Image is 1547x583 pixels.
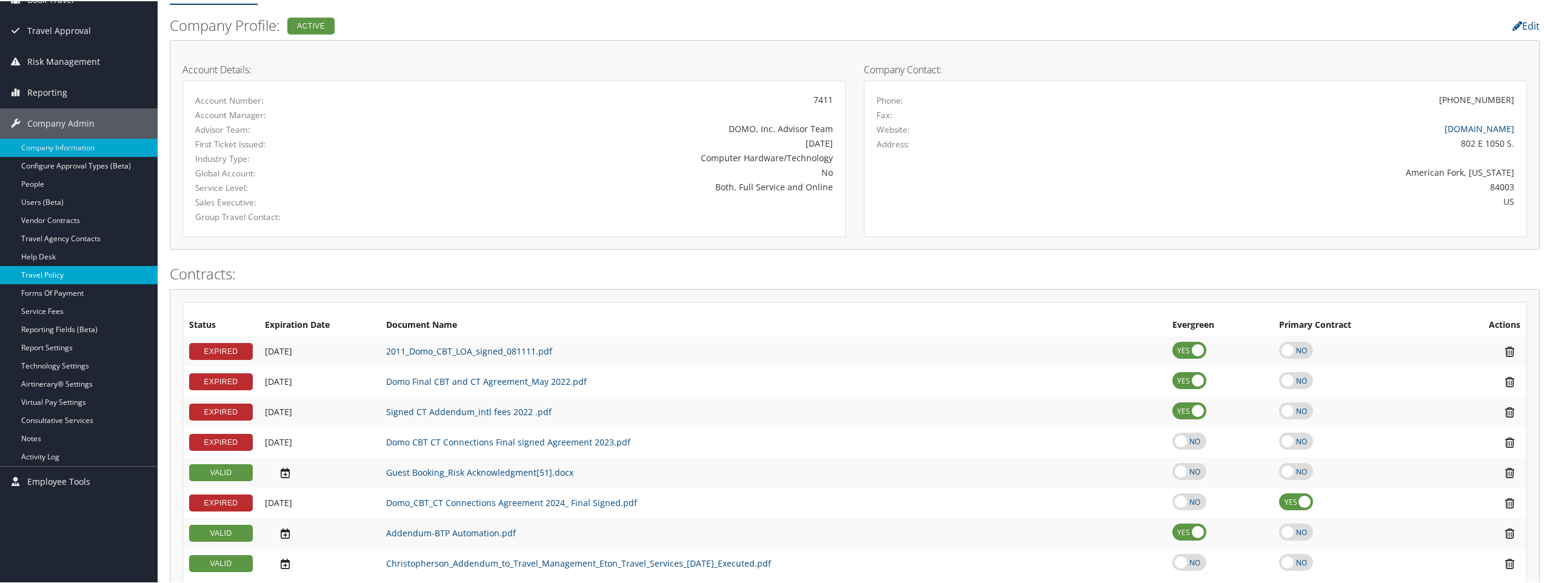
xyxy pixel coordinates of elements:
th: Status [183,313,259,335]
i: Remove Contract [1499,465,1520,478]
div: Add/Edit Date [265,405,374,416]
label: Website: [877,122,910,135]
label: Advisor Team: [195,122,396,135]
div: American Fork, [US_STATE] [1041,165,1515,178]
a: Signed CT Addendum_intl fees 2022 .pdf [386,405,552,416]
a: Domo_CBT_CT Connections Agreement 2024_ Final Signed.pdf [386,496,637,507]
div: 802 E 1050 S. [1041,136,1515,148]
div: Both, Full Service and Online [414,179,833,192]
div: EXPIRED [189,342,253,359]
a: Christopherson_Addendum_to_Travel_Management_Eton_Travel_Services_[DATE]_Executed.pdf [386,556,771,568]
h2: Contracts: [170,262,1540,283]
span: [DATE] [265,344,292,356]
div: DOMO, Inc. Advisor Team [414,121,833,134]
th: Expiration Date [259,313,380,335]
i: Remove Contract [1499,556,1520,569]
div: VALID [189,554,253,571]
label: Fax: [877,108,892,120]
a: Domo Final CBT and CT Agreement_May 2022.pdf [386,375,587,386]
div: Add/Edit Date [265,556,374,569]
th: Document Name [380,313,1166,335]
label: Global Account: [195,166,396,178]
a: Edit [1512,18,1540,32]
div: EXPIRED [189,372,253,389]
span: [DATE] [265,435,292,447]
h4: Company Contact: [864,64,1527,73]
span: Company Admin [27,107,95,138]
div: [DATE] [414,136,833,148]
div: No [414,165,833,178]
label: Sales Executive: [195,195,396,207]
h4: Account Details: [182,64,846,73]
th: Primary Contract [1273,313,1440,335]
i: Remove Contract [1499,526,1520,539]
div: Add/Edit Date [265,465,374,478]
i: Remove Contract [1499,344,1520,357]
a: Guest Booking_Risk Acknowledgment[51].docx [386,465,573,477]
span: Reporting [27,76,67,107]
i: Remove Contract [1499,405,1520,418]
span: Risk Management [27,45,100,76]
div: Add/Edit Date [265,526,374,539]
div: 84003 [1041,179,1515,192]
a: Domo CBT CT Connections Final signed Agreement 2023.pdf [386,435,630,447]
label: Account Number: [195,93,396,105]
label: Account Manager: [195,108,396,120]
span: [DATE] [265,375,292,386]
th: Evergreen [1166,313,1273,335]
label: Group Travel Contact: [195,210,396,222]
div: US [1041,194,1515,207]
label: Service Level: [195,181,396,193]
div: EXPIRED [189,402,253,419]
a: [DOMAIN_NAME] [1445,122,1514,133]
div: 7411 [414,92,833,105]
div: EXPIRED [189,493,253,510]
div: VALID [189,524,253,541]
div: Active [287,16,335,33]
label: Industry Type: [195,152,396,164]
div: Add/Edit Date [265,436,374,447]
span: Travel Approval [27,15,91,45]
div: Add/Edit Date [265,345,374,356]
span: [DATE] [265,496,292,507]
label: Address: [877,137,910,149]
h2: Company Profile: [170,14,1077,35]
div: Add/Edit Date [265,375,374,386]
th: Actions [1440,313,1526,335]
span: Employee Tools [27,465,90,496]
span: [DATE] [265,405,292,416]
div: Computer Hardware/Technology [414,150,833,163]
i: Remove Contract [1499,435,1520,448]
label: First Ticket Issued: [195,137,396,149]
i: Remove Contract [1499,496,1520,508]
div: Add/Edit Date [265,496,374,507]
a: 2011_Domo_CBT_LOA_signed_081111.pdf [386,344,552,356]
i: Remove Contract [1499,375,1520,387]
a: Addendum-BTP Automation.pdf [386,526,516,538]
label: Phone: [877,93,903,105]
div: [PHONE_NUMBER] [1439,92,1514,105]
div: EXPIRED [189,433,253,450]
div: VALID [189,463,253,480]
